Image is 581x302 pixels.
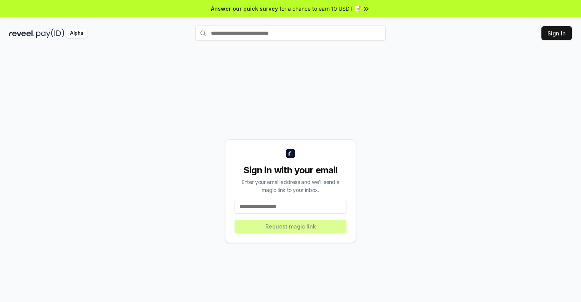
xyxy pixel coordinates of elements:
[66,29,87,38] div: Alpha
[36,29,64,38] img: pay_id
[286,149,295,158] img: logo_small
[279,5,361,13] span: for a chance to earn 10 USDT 📝
[541,26,572,40] button: Sign In
[235,164,346,176] div: Sign in with your email
[235,178,346,194] div: Enter your email address and we’ll send a magic link to your inbox.
[211,5,278,13] span: Answer our quick survey
[9,29,35,38] img: reveel_dark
